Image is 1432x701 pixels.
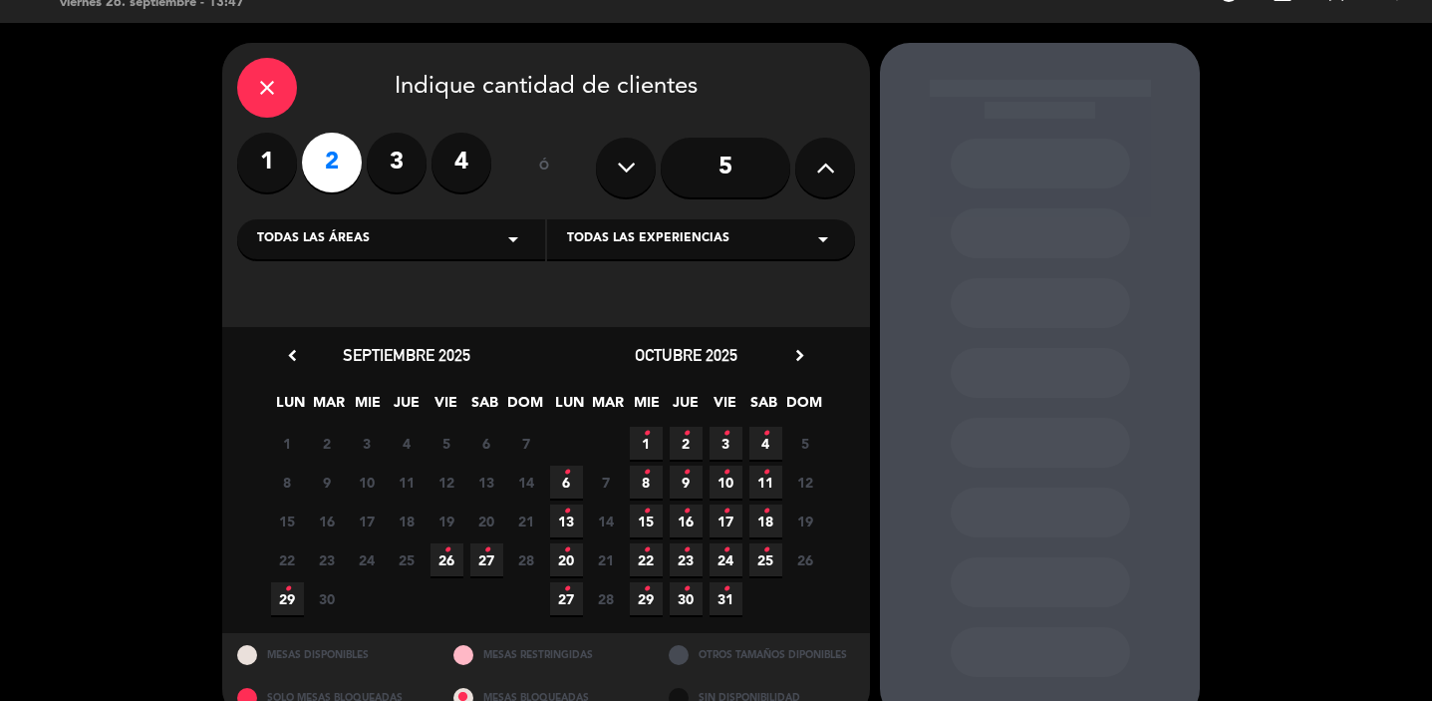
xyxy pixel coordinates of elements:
[670,427,703,460] span: 2
[670,466,703,499] span: 9
[643,496,650,527] i: •
[553,391,586,424] span: LUN
[630,505,663,537] span: 15
[710,466,742,499] span: 10
[550,543,583,576] span: 20
[722,573,729,605] i: •
[670,391,703,424] span: JUE
[762,534,769,566] i: •
[237,133,297,192] label: 1
[749,427,782,460] span: 4
[470,427,503,460] span: 6
[710,427,742,460] span: 3
[311,582,344,615] span: 30
[430,391,462,424] span: VIE
[222,633,438,676] div: MESAS DISPONIBLES
[722,418,729,450] i: •
[391,505,424,537] span: 18
[391,427,424,460] span: 4
[510,466,543,499] span: 14
[282,345,303,366] i: chevron_left
[631,391,664,424] span: MIE
[709,391,741,424] span: VIE
[271,582,304,615] span: 29
[563,457,570,489] i: •
[563,573,570,605] i: •
[786,391,819,424] span: DOM
[507,391,540,424] span: DOM
[749,543,782,576] span: 25
[443,534,450,566] i: •
[431,133,491,192] label: 4
[670,543,703,576] span: 23
[501,227,525,251] i: arrow_drop_down
[391,391,424,424] span: JUE
[470,466,503,499] span: 13
[722,496,729,527] i: •
[351,466,384,499] span: 10
[468,391,501,424] span: SAB
[749,505,782,537] span: 18
[590,543,623,576] span: 21
[367,133,427,192] label: 3
[789,427,822,460] span: 5
[274,391,307,424] span: LUN
[630,427,663,460] span: 1
[749,466,782,499] span: 11
[271,543,304,576] span: 22
[311,505,344,537] span: 16
[563,534,570,566] i: •
[470,505,503,537] span: 20
[271,505,304,537] span: 15
[789,466,822,499] span: 12
[683,496,690,527] i: •
[255,76,279,100] i: close
[747,391,780,424] span: SAB
[302,133,362,192] label: 2
[592,391,625,424] span: MAR
[438,633,655,676] div: MESAS RESTRINGIDAS
[762,418,769,450] i: •
[683,418,690,450] i: •
[391,466,424,499] span: 11
[430,427,463,460] span: 5
[271,427,304,460] span: 1
[511,133,576,202] div: ó
[510,427,543,460] span: 7
[567,229,729,249] span: Todas las experiencias
[762,457,769,489] i: •
[550,505,583,537] span: 13
[670,505,703,537] span: 16
[237,58,855,118] div: Indique cantidad de clientes
[351,543,384,576] span: 24
[550,466,583,499] span: 6
[762,496,769,527] i: •
[683,534,690,566] i: •
[430,505,463,537] span: 19
[643,418,650,450] i: •
[789,543,822,576] span: 26
[722,457,729,489] i: •
[510,543,543,576] span: 28
[563,496,570,527] i: •
[630,543,663,576] span: 22
[550,582,583,615] span: 27
[590,582,623,615] span: 28
[630,466,663,499] span: 8
[710,582,742,615] span: 31
[351,505,384,537] span: 17
[351,427,384,460] span: 3
[710,543,742,576] span: 24
[643,573,650,605] i: •
[670,582,703,615] span: 30
[311,427,344,460] span: 2
[343,345,470,365] span: septiembre 2025
[352,391,385,424] span: MIE
[510,505,543,537] span: 21
[635,345,737,365] span: octubre 2025
[257,229,370,249] span: Todas las áreas
[654,633,870,676] div: OTROS TAMAÑOS DIPONIBLES
[590,505,623,537] span: 14
[789,345,810,366] i: chevron_right
[271,466,304,499] span: 8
